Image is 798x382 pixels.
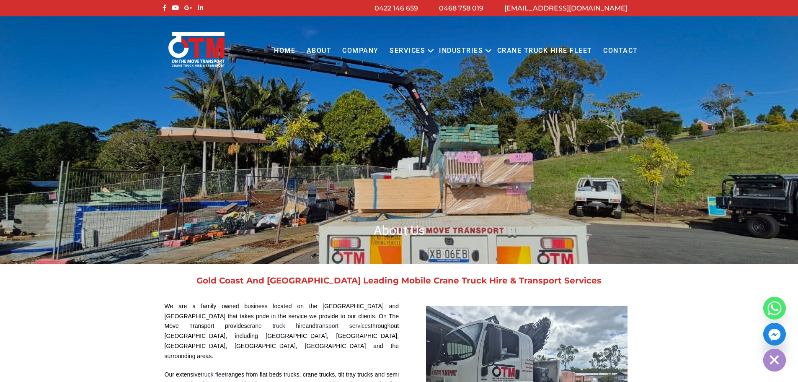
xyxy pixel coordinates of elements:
a: 0422 146 659 [374,4,418,12]
a: Whatsapp [763,297,786,320]
a: About [301,39,337,62]
a: Services [384,39,431,62]
a: transport services [315,322,371,329]
img: Otmtransport [167,31,226,68]
a: crane truck hire [247,322,306,329]
a: [EMAIL_ADDRESS][DOMAIN_NAME] [504,4,628,12]
h1: About Us [160,222,638,239]
a: Home [269,39,301,62]
a: COMPANY [337,39,384,62]
a: 0468 758 019 [439,4,483,12]
a: Industries [434,39,488,62]
p: We are a family owned business located on the [GEOGRAPHIC_DATA] and [GEOGRAPHIC_DATA] that takes ... [165,301,399,361]
a: Facebook_Messenger [763,323,786,346]
a: Crane Truck Hire Fleet [491,39,597,62]
a: Contact [598,39,643,62]
a: Gold Coast And [GEOGRAPHIC_DATA] Leading Mobile Crane Truck Hire & Transport Services [196,275,602,286]
a: truck fleet [201,371,226,378]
